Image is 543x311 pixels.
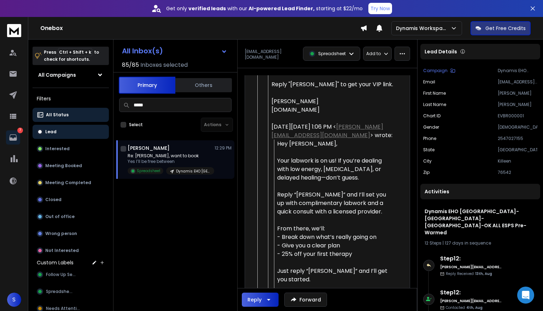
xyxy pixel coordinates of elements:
p: Gender [423,124,439,130]
div: From there, we’ll: [277,224,394,233]
span: 13th, Aug [475,271,492,276]
p: 7 [17,128,23,133]
p: Email [423,79,435,85]
p: Press to check for shortcuts. [44,49,99,63]
div: [DATE][DATE] 1:06 PM < > wrote: [271,123,395,140]
button: S [7,293,21,307]
p: Add to [366,51,381,57]
p: [PERSON_NAME] [498,102,537,107]
p: Killeen [498,158,537,164]
p: Chart ID [423,113,440,119]
div: | [425,240,536,246]
p: First Name [423,90,446,96]
span: 85 / 85 [122,61,139,69]
p: Wrong person [45,231,77,236]
div: [DOMAIN_NAME] [271,106,395,114]
button: Try Now [368,3,392,14]
div: Open Intercom Messenger [517,287,534,304]
p: Zip [423,170,430,175]
button: Spreadsheet [33,284,109,299]
div: - Give you a clear plan [277,241,394,250]
div: Reply "[PERSON_NAME]" to get your VIP link. [271,80,395,89]
p: Closed [45,197,62,203]
p: [EMAIL_ADDRESS][DOMAIN_NAME] [245,49,299,60]
p: Reply Received [446,271,492,276]
p: Get only with our starting at $22/mo [166,5,363,12]
p: [DEMOGRAPHIC_DATA] [498,124,537,130]
h3: Filters [33,94,109,104]
button: Get Free Credits [471,21,531,35]
button: Forward [284,293,327,307]
p: Interested [45,146,70,152]
button: Not Interested [33,243,109,258]
span: 127 days in sequence [445,240,491,246]
p: Spreadsheet [318,51,346,57]
h6: Step 12 : [440,254,502,263]
button: All Inbox(s) [116,44,233,58]
button: All Status [33,108,109,122]
button: Closed [33,193,109,207]
button: Campaign [423,68,455,74]
span: Follow Up Sent [46,272,77,277]
p: Lead [45,129,57,135]
p: All Status [46,112,69,118]
button: Out of office [33,210,109,224]
button: Reply [242,293,279,307]
p: 2547027155 [498,136,537,141]
div: Reply [247,296,262,303]
p: Dynamis EHO [GEOGRAPHIC_DATA]-[GEOGRAPHIC_DATA]-[GEOGRAPHIC_DATA]-OK ALL ESPS Pre-Warmed [176,169,210,174]
a: [PERSON_NAME][EMAIL_ADDRESS][DOMAIN_NAME] [271,123,383,139]
p: Campaign [423,68,448,74]
h1: Onebox [40,24,360,33]
button: Follow Up Sent [33,268,109,282]
h1: [PERSON_NAME] [128,145,170,152]
p: Out of office [45,214,75,219]
a: 7 [6,130,20,145]
p: Meeting Booked [45,163,82,169]
strong: AI-powered Lead Finder, [249,5,315,12]
button: Primary [119,77,175,94]
p: Dynamis Workspace [396,25,450,32]
h1: All Inbox(s) [122,47,163,54]
p: [GEOGRAPHIC_DATA] [498,147,537,153]
span: 4th, Aug [466,305,483,310]
div: Hey [PERSON_NAME], [277,140,394,148]
button: Others [175,77,232,93]
div: Reply “[PERSON_NAME]” and I’ll set you up with complimentary labwork and a quick consult with a l... [277,190,394,216]
p: Get Free Credits [485,25,526,32]
button: Lead [33,125,109,139]
p: Try Now [370,5,390,12]
span: Ctrl + Shift + k [58,48,92,56]
p: [EMAIL_ADDRESS][DOMAIN_NAME] [498,79,537,85]
button: Interested [33,142,109,156]
p: Re: [PERSON_NAME], want to book [128,153,212,159]
p: Dynamis EHO [GEOGRAPHIC_DATA]-[GEOGRAPHIC_DATA]-[GEOGRAPHIC_DATA]-OK ALL ESPS Pre-Warmed [498,68,537,74]
p: [PERSON_NAME] [498,90,537,96]
h3: Custom Labels [37,259,74,266]
h6: Step 12 : [440,288,502,297]
p: 12:29 PM [215,145,232,151]
button: Meeting Completed [33,176,109,190]
span: Spreadsheet [46,289,74,294]
div: [PERSON_NAME] [271,97,395,106]
button: Wrong person [33,227,109,241]
div: Your labwork is on us! If you’re dealing with low energy, [MEDICAL_DATA], or delayed healing—don’... [277,157,394,182]
p: Lead Details [425,48,457,55]
h6: [PERSON_NAME][EMAIL_ADDRESS][DOMAIN_NAME] [440,264,502,270]
div: Just reply “[PERSON_NAME]” and I’ll get you started. [277,267,394,284]
div: - Break down what’s really going on [277,233,394,241]
button: All Campaigns [33,68,109,82]
p: Spreadsheet [137,168,160,174]
h1: All Campaigns [38,71,76,78]
label: Select [129,122,143,128]
p: City [423,158,432,164]
span: 12 Steps [425,240,442,246]
strong: verified leads [188,5,226,12]
p: 76542 [498,170,537,175]
p: Yes I’ll be free between [128,159,212,164]
div: - 25% off your first therapy [277,250,394,258]
h3: Inboxes selected [140,61,188,69]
